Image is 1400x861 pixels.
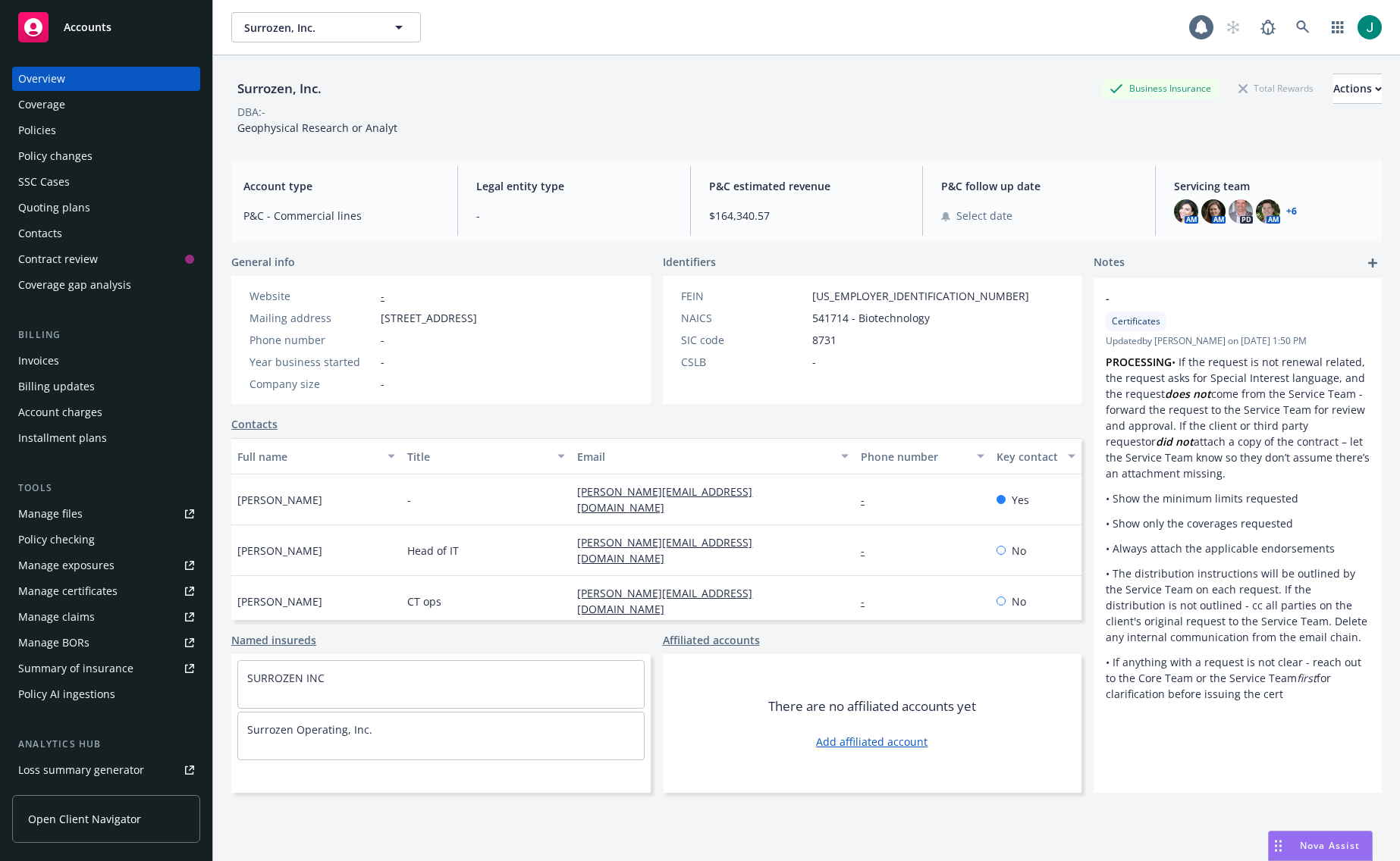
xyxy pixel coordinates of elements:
[571,438,855,474] button: Email
[407,593,441,609] span: CT ops
[64,21,111,33] span: Accounts
[12,400,200,424] a: Account charges
[1106,540,1370,556] p: • Always attach the applicable endorsements
[1218,12,1248,42] a: Start snowing
[663,254,716,270] span: Identifiers
[12,67,200,91] a: Overview
[237,449,378,465] div: Full name
[861,449,968,465] div: Phone number
[577,484,752,515] a: [PERSON_NAME][EMAIL_ADDRESS][DOMAIN_NAME]
[18,656,133,681] div: Summary of insurance
[18,631,89,655] div: Manage BORs
[237,593,322,609] span: [PERSON_NAME]
[12,579,200,603] a: Manage certificates
[812,288,1029,304] span: [US_EMPLOYER_IDENTIFICATION_NUMBER]
[709,208,905,224] span: $164,340.57
[12,481,200,496] div: Tools
[18,221,62,246] div: Contacts
[12,631,200,655] a: Manage BORs
[812,310,930,326] span: 541714 - Biotechnology
[231,632,316,648] a: Named insureds
[663,632,760,648] a: Affiliated accounts
[1288,12,1318,42] a: Search
[681,332,806,348] div: SIC code
[816,734,928,750] a: Add affiliated account
[18,273,131,297] div: Coverage gap analysis
[1333,74,1382,104] button: Actions
[243,208,439,224] span: P&C - Commercial lines
[381,332,385,348] span: -
[12,92,200,117] a: Coverage
[237,104,265,120] div: DBA: -
[12,374,200,399] a: Billing updates
[18,144,93,168] div: Policy changes
[244,20,375,36] span: Surrozen, Inc.
[18,758,144,782] div: Loss summary generator
[18,67,65,91] div: Overview
[577,449,832,465] div: Email
[768,697,976,715] span: There are no affiliated accounts yet
[681,310,806,326] div: NAICS
[250,354,375,370] div: Year business started
[1333,74,1382,103] div: Actions
[18,196,90,220] div: Quoting plans
[231,254,295,270] span: General info
[18,118,56,142] div: Policies
[1106,565,1370,645] p: • The distribution instructions will be outlined by the Service Team on each request. If the dist...
[12,273,200,297] a: Coverage gap analysis
[476,208,672,224] span: -
[1012,492,1029,508] span: Yes
[18,502,83,526] div: Manage files
[231,438,401,474] button: Full name
[231,12,421,42] button: Surrozen, Inc.
[476,178,672,194] span: Legal entity type
[18,349,59,373] div: Invoices
[709,178,905,194] span: P&C estimated revenue
[1094,254,1125,272] span: Notes
[1297,671,1317,685] em: first
[18,426,107,450] div: Installment plans
[18,528,95,552] div: Policy checking
[243,178,439,194] span: Account type
[1012,593,1026,609] span: No
[407,543,459,559] span: Head of IT
[18,374,95,399] div: Billing updates
[381,376,385,392] span: -
[681,288,806,304] div: FEIN
[250,288,375,304] div: Website
[861,594,877,609] a: -
[18,247,98,271] div: Contract review
[812,354,816,370] span: -
[1112,315,1160,328] span: Certificates
[1106,515,1370,531] p: • Show only the coverages requested
[237,121,397,135] span: Geophysical Research or Analyt
[12,737,200,752] div: Analytics hub
[381,289,385,303] a: -
[18,605,95,629] div: Manage claims
[681,354,806,370] div: CSLB
[1323,12,1353,42] a: Switch app
[990,438,1081,474] button: Key contact
[12,247,200,271] a: Contract review
[407,449,548,465] div: Title
[247,722,372,737] a: Surrozen Operating, Inc.
[956,208,1012,224] span: Select date
[12,196,200,220] a: Quoting plans
[250,376,375,392] div: Company size
[12,528,200,552] a: Policy checking
[18,400,102,424] div: Account charges
[28,811,141,827] span: Open Client Navigator
[12,221,200,246] a: Contacts
[12,327,200,343] div: Billing
[12,553,200,578] a: Manage exposures
[812,332,837,348] span: 8731
[1256,199,1280,224] img: photo
[18,579,118,603] div: Manage certificates
[1012,543,1026,559] span: No
[1300,839,1360,852] span: Nova Assist
[250,332,375,348] div: Phone number
[1231,79,1321,98] div: Total Rewards
[1156,434,1194,449] em: did not
[12,349,200,373] a: Invoices
[1106,654,1370,702] p: • If anything with a request is not clear - reach out to the Core Team or the Service Team for cl...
